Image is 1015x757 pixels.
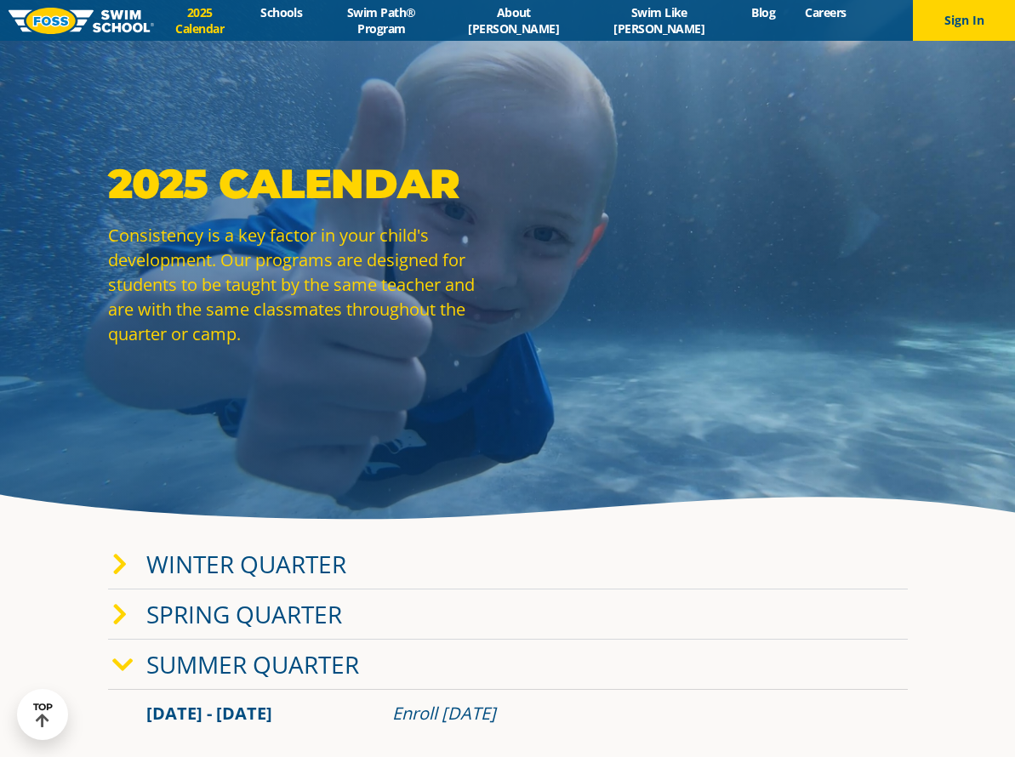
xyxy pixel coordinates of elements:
a: 2025 Calendar [154,4,246,37]
a: Swim Path® Program [317,4,446,37]
strong: 2025 Calendar [108,159,459,208]
a: Blog [737,4,790,20]
a: Schools [246,4,317,20]
a: Spring Quarter [146,598,342,630]
div: TOP [33,702,53,728]
a: Summer Quarter [146,648,359,680]
a: Careers [790,4,861,20]
span: [DATE] - [DATE] [146,702,272,725]
a: Winter Quarter [146,548,346,580]
p: Consistency is a key factor in your child's development. Our programs are designed for students t... [108,223,499,346]
img: FOSS Swim School Logo [9,8,154,34]
div: Enroll [DATE] [392,702,869,726]
a: Swim Like [PERSON_NAME] [582,4,737,37]
a: About [PERSON_NAME] [446,4,582,37]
